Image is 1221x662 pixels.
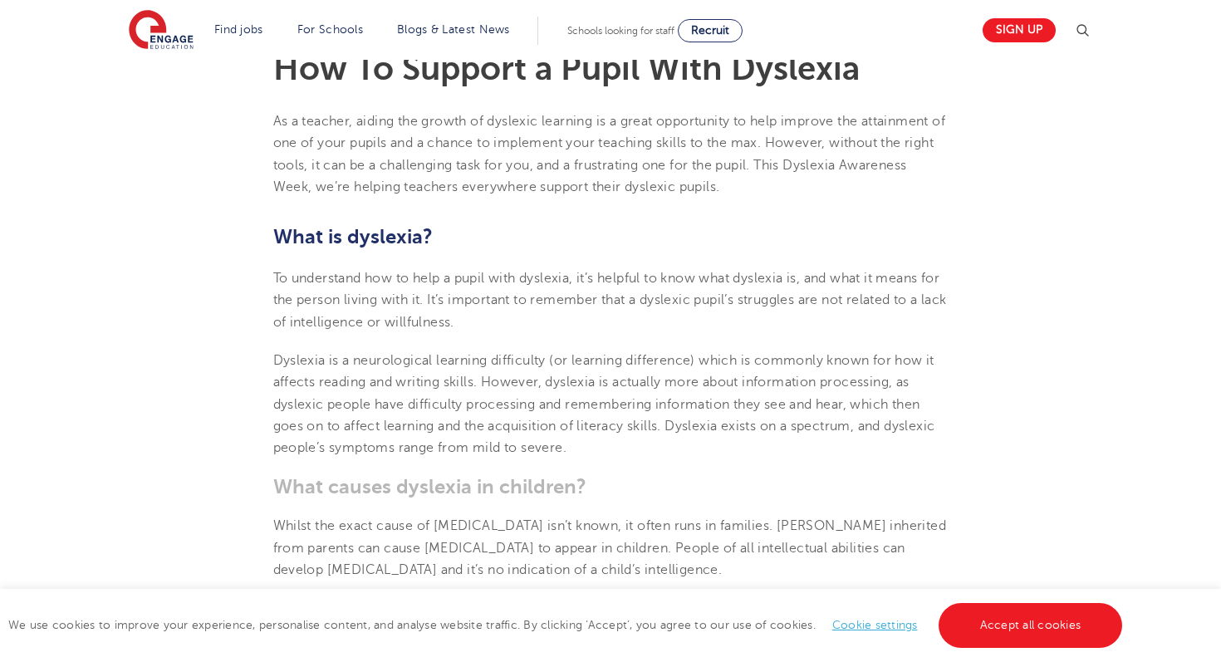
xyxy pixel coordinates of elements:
a: Find jobs [214,23,263,36]
span: Whilst the exact cause of [MEDICAL_DATA] isn’t known, it often runs in families. [PERSON_NAME] in... [273,518,947,577]
b: What is dyslexia? [273,225,433,248]
span: Recruit [691,24,729,37]
b: How To Support a Pupil With Dyslexia [273,50,860,87]
a: Blogs & Latest News [397,23,510,36]
span: To understand how to help a pupil with dyslexia, it’s helpful to know what dyslexia is, and what ... [273,271,947,330]
span: Dyslexia is a neurological learning difficulty (or learning difference) which is commonly known f... [273,353,935,455]
a: For Schools [297,23,363,36]
a: Sign up [983,18,1056,42]
span: We use cookies to improve your experience, personalise content, and analyse website traffic. By c... [8,619,1126,631]
a: Recruit [678,19,743,42]
a: Accept all cookies [939,603,1123,648]
a: Cookie settings [832,619,918,631]
img: Engage Education [129,10,194,51]
b: What causes dyslexia in children? [273,475,586,498]
span: Schools looking for staff [567,25,674,37]
span: As a teacher, aiding the growth of dyslexic learning is a great opportunity to help improve the a... [273,114,946,194]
